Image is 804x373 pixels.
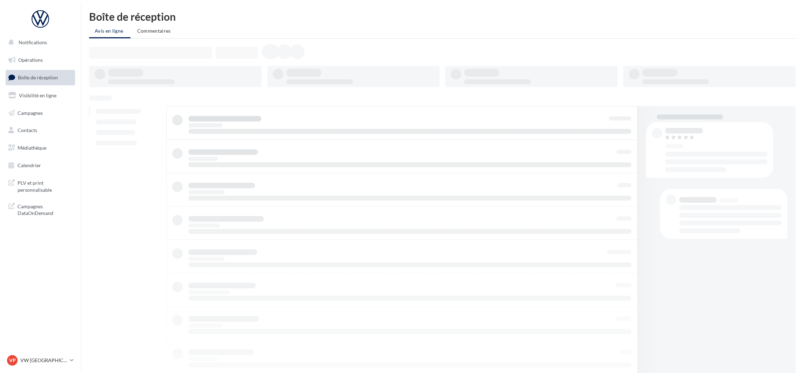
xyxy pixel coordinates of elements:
[4,123,76,138] a: Contacts
[89,11,796,22] div: Boîte de réception
[19,39,47,45] span: Notifications
[18,127,37,133] span: Contacts
[18,110,43,116] span: Campagnes
[137,28,171,34] span: Commentaires
[18,145,46,151] span: Médiathèque
[18,57,43,63] span: Opérations
[4,70,76,85] a: Boîte de réception
[18,202,72,217] span: Campagnes DataOnDemand
[4,88,76,103] a: Visibilité en ligne
[4,106,76,120] a: Campagnes
[19,92,56,98] span: Visibilité en ligne
[18,162,41,168] span: Calendrier
[18,74,58,80] span: Boîte de réception
[4,35,74,50] button: Notifications
[4,199,76,220] a: Campagnes DataOnDemand
[4,53,76,67] a: Opérations
[6,354,75,367] a: VP VW [GEOGRAPHIC_DATA] 13
[4,158,76,173] a: Calendrier
[18,178,72,193] span: PLV et print personnalisable
[4,140,76,155] a: Médiathèque
[9,357,16,364] span: VP
[20,357,67,364] p: VW [GEOGRAPHIC_DATA] 13
[4,175,76,196] a: PLV et print personnalisable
